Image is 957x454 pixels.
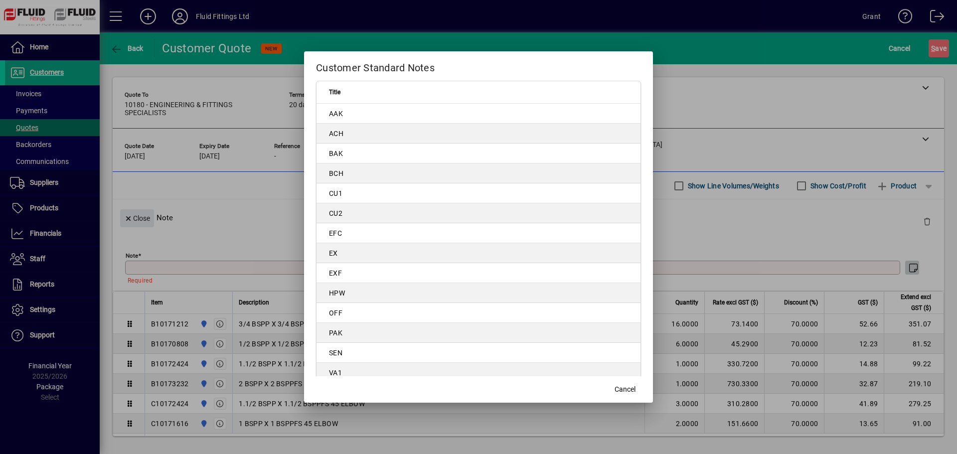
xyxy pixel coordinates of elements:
[317,163,640,183] td: BCH
[317,243,640,263] td: EX
[317,104,640,124] td: AAK
[317,263,640,283] td: EXF
[317,144,640,163] td: BAK
[329,87,340,98] span: Title
[317,363,640,383] td: VA1
[317,323,640,343] td: PAK
[615,384,636,395] span: Cancel
[317,124,640,144] td: ACH
[317,343,640,363] td: SEN
[609,381,641,399] button: Cancel
[317,183,640,203] td: CU1
[317,283,640,303] td: HPW
[317,223,640,243] td: EFC
[304,51,653,80] h2: Customer Standard Notes
[317,203,640,223] td: CU2
[317,303,640,323] td: OFF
